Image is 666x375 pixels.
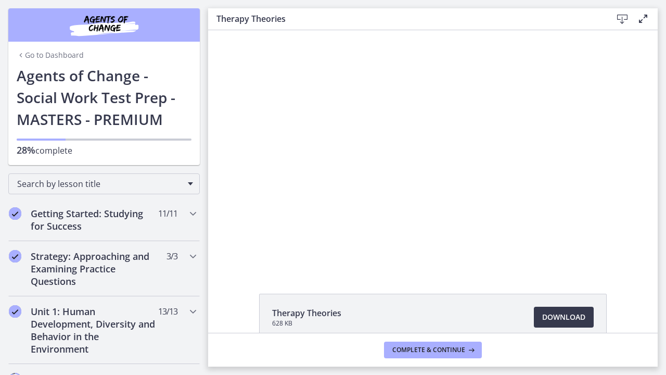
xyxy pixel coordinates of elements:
h2: Unit 1: Human Development, Diversity and Behavior in the Environment [31,305,158,355]
h2: Strategy: Approaching and Examining Practice Questions [31,250,158,287]
div: Search by lesson title [8,173,200,194]
h2: Getting Started: Studying for Success [31,207,158,232]
span: 28% [17,144,35,156]
button: Complete & continue [384,342,482,358]
span: 13 / 13 [158,305,177,318]
i: Completed [9,305,21,318]
h3: Therapy Theories [216,12,595,25]
img: Agents of Change Social Work Test Prep [42,12,166,37]
i: Completed [9,207,21,220]
span: Search by lesson title [17,178,183,190]
span: Therapy Theories [272,307,341,319]
h1: Agents of Change - Social Work Test Prep - MASTERS - PREMIUM [17,65,191,130]
p: complete [17,144,191,157]
span: 11 / 11 [158,207,177,220]
iframe: Video Lesson [208,30,658,270]
a: Download [534,307,594,328]
span: 3 / 3 [166,250,177,262]
i: Completed [9,250,21,262]
span: 628 KB [272,319,341,328]
span: Download [542,311,585,323]
span: Complete & continue [392,346,465,354]
a: Go to Dashboard [17,50,84,60]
